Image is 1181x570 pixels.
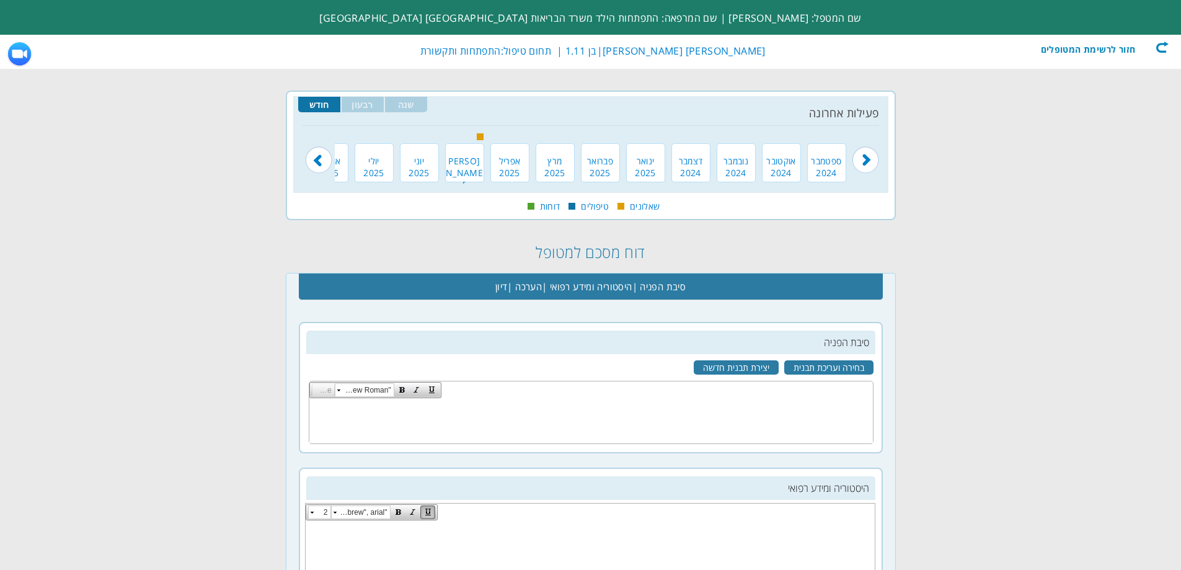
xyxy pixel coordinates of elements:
[298,97,340,112] input: חודש
[305,131,332,174] img: next
[717,167,755,179] span: 2024
[694,360,779,375] a: יצירת תבנית חדשה
[315,506,328,519] span: 2
[335,383,394,397] a: "Times New Roman"
[417,44,562,58] span: | תחום טיפול:
[319,11,861,25] span: שם המטפל: [PERSON_NAME] | שם המרפאה: התפתחות הילד משרד הבריאות [GEOGRAPHIC_DATA] [GEOGRAPHIC_DATA]
[852,131,879,174] img: prev
[565,44,597,58] label: בן 1.11
[627,167,665,179] span: 2025
[306,476,875,500] h2: היסטוריה ומידע רפואי
[331,505,391,519] a: "Open Sans Hebrew", arial
[581,200,608,212] span: טיפולים
[342,384,391,396] span: "Times New Roman"
[420,44,501,58] label: התפתחות ותקשורת
[446,155,484,190] span: [PERSON_NAME]
[808,167,846,179] span: 2024
[312,383,335,397] a: Size
[420,505,435,520] a: Underline
[582,167,619,179] span: 2025
[542,274,632,299] span: היסטוריה ומידע רפואי |
[1026,41,1169,53] div: חזור לרשימת המטופלים
[491,155,529,167] span: אפריל
[672,155,710,167] span: דצמבר
[293,41,765,61] div: |
[6,41,33,68] img: ZoomMeetingIcon.png
[582,155,619,167] span: פברואר
[632,274,686,299] span: סיבת הפניה |
[536,167,574,179] span: 2025
[342,97,384,112] input: רבעון
[540,200,560,212] span: דוחות
[808,155,846,167] span: ספטמבר
[319,384,332,396] span: Size
[400,155,438,167] span: יוני
[536,155,574,167] span: מרץ
[286,234,896,270] h2: דוח מסכם למטופל
[405,505,420,520] a: Italic
[400,167,438,179] span: 2025
[672,167,710,179] span: 2024
[627,155,665,167] span: ינואר
[763,155,800,167] span: אוקטובר
[394,383,409,398] a: Bold
[338,506,387,519] span: "Open Sans Hebrew", arial
[355,155,393,167] span: יולי
[495,274,508,299] span: דיון
[409,383,424,398] a: Italic
[355,167,393,179] span: 2025
[603,44,766,58] span: [PERSON_NAME] [PERSON_NAME]
[763,167,800,179] span: 2024
[717,155,755,167] span: נובמבר
[424,383,439,398] a: Underline
[306,331,875,354] h2: סיבת הפניה
[630,200,660,212] span: שאלונים
[507,274,542,299] span: הערכה |
[303,105,879,120] div: פעילות אחרונה
[309,399,873,443] iframe: Rich text editor with ID ctl00_MainContent_ctl03_txt
[784,360,874,375] a: בחירה ועריכת תבנית
[308,505,331,519] a: 2
[491,167,529,179] span: 2025
[391,505,405,520] a: Bold
[385,97,427,112] input: שנה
